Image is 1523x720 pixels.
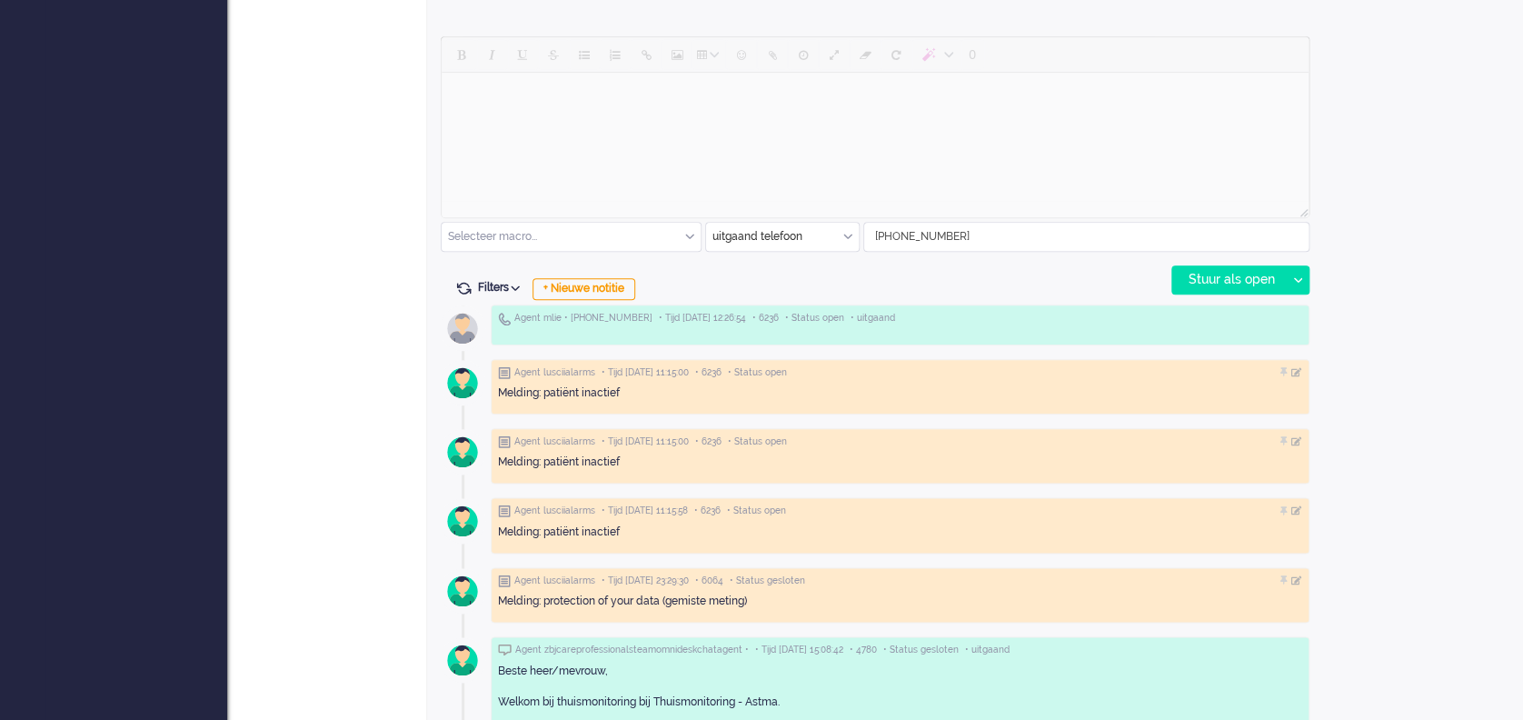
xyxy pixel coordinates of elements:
[498,455,1302,470] div: Melding: patiënt inactief
[695,575,723,587] span: • 6064
[440,498,485,544] img: avatar
[498,594,1302,609] div: Melding: protection of your data (gemiste meting)
[478,281,526,294] span: Filters
[730,575,805,587] span: • Status gesloten
[694,505,721,517] span: • 6236
[498,525,1302,540] div: Melding: patiënt inactief
[514,505,595,517] span: Agent lusciialarms
[727,505,786,517] span: • Status open
[851,312,895,325] span: • uitgaand
[498,366,511,379] img: ic_note_grey.svg
[533,278,635,300] div: + Nieuwe notitie
[498,644,512,655] img: ic_chat_grey.svg
[514,366,595,379] span: Agent lusciialarms
[602,366,689,379] span: • Tijd [DATE] 11:15:00
[602,575,689,587] span: • Tijd [DATE] 23:29:30
[498,385,1302,401] div: Melding: patiënt inactief
[440,360,485,405] img: avatar
[440,637,485,683] img: avatar
[752,312,779,325] span: • 6236
[850,644,877,656] span: • 4780
[514,435,595,448] span: Agent lusciialarms
[440,305,485,351] img: avatar
[440,429,485,475] img: avatar
[440,568,485,614] img: avatar
[498,575,511,587] img: ic_note_grey.svg
[498,505,511,517] img: ic_note_grey.svg
[659,312,746,325] span: • Tijd [DATE] 12:26:54
[695,366,722,379] span: • 6236
[514,312,652,325] span: Agent mlie • [PHONE_NUMBER]
[755,644,843,656] span: • Tijd [DATE] 15:08:42
[864,223,1309,251] input: +31612345678
[785,312,844,325] span: • Status open
[7,7,860,39] body: Rich Text Area. Press ALT-0 for help.
[514,575,595,587] span: Agent lusciialarms
[883,644,959,656] span: • Status gesloten
[498,312,511,325] img: ic_telephone_grey.svg
[515,644,749,656] span: Agent zbjcareprofessionalsteamomnideskchatagent •
[695,435,722,448] span: • 6236
[1172,266,1286,294] div: Stuur als open
[602,505,688,517] span: • Tijd [DATE] 11:15:58
[498,435,511,448] img: ic_note_grey.svg
[728,366,787,379] span: • Status open
[728,435,787,448] span: • Status open
[965,644,1010,656] span: • uitgaand
[602,435,689,448] span: • Tijd [DATE] 11:15:00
